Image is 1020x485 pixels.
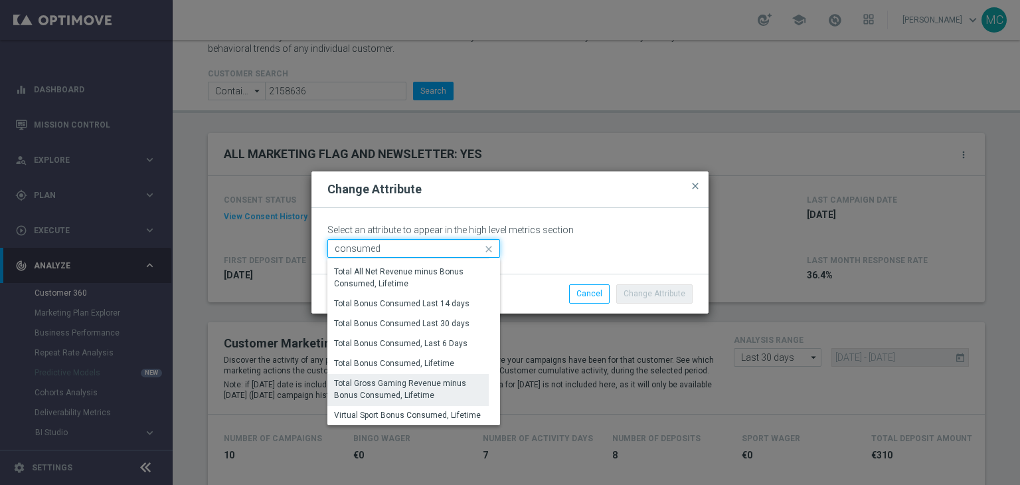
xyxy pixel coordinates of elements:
[690,181,701,191] span: close
[327,294,489,314] div: Press SPACE to select this row.
[334,318,469,330] div: Total Bonus Consumed Last 30 days
[334,338,467,349] div: Total Bonus Consumed, Last 6 Days
[616,284,693,303] button: Change Attribute
[327,374,489,406] div: Press SPACE to select this row.
[483,240,496,258] i: close
[327,406,489,426] div: Press SPACE to select this row.
[327,239,500,258] input: Quick find
[334,298,469,310] div: Total Bonus Consumed Last 14 days
[327,314,489,334] div: Press SPACE to select this row.
[334,357,454,369] div: Total Bonus Consumed, Lifetime
[327,262,489,294] div: Press SPACE to select this row.
[327,354,489,374] div: Press SPACE to select this row.
[327,224,693,236] p: Select an attribute to appear in the high level metrics section
[334,377,482,401] div: Total Gross Gaming Revenue minus Bonus Consumed, Lifetime
[334,409,481,421] div: Virtual Sport Bonus Consumed, Lifetime
[569,284,610,303] button: Cancel
[334,266,482,290] div: Total All Net Revenue minus Bonus Consumed, Lifetime
[327,181,422,197] h2: Change Attribute
[327,334,489,354] div: Press SPACE to select this row.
